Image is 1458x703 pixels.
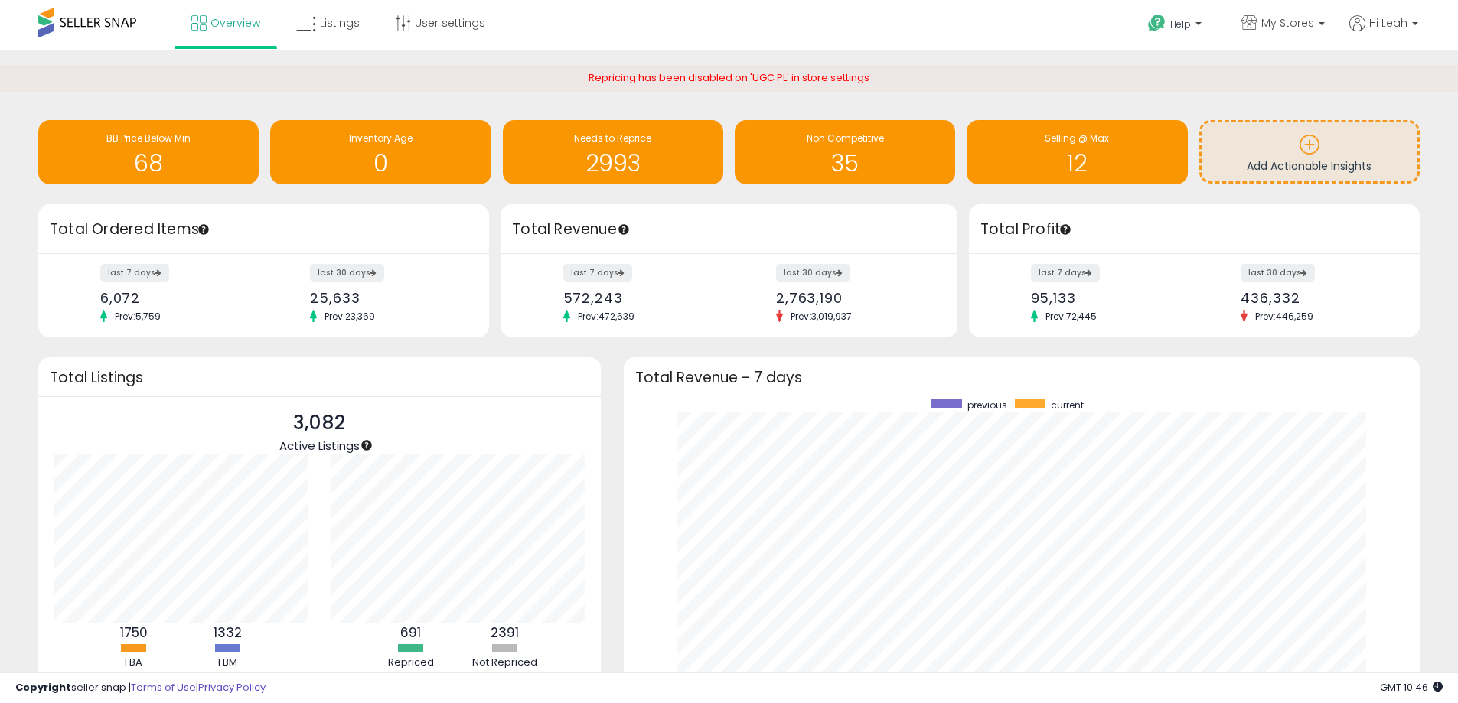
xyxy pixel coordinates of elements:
[459,656,551,670] div: Not Repriced
[270,120,491,184] a: Inventory Age 0
[310,290,462,306] div: 25,633
[120,623,148,642] b: 1750
[15,680,71,695] strong: Copyright
[197,223,210,236] div: Tooltip anchor
[1241,264,1315,282] label: last 30 days
[320,15,360,31] span: Listings
[563,290,718,306] div: 572,243
[1380,680,1443,695] span: 2025-08-17 10:46 GMT
[317,310,383,323] span: Prev: 23,369
[1038,310,1104,323] span: Prev: 72,445
[783,310,859,323] span: Prev: 3,019,937
[1241,290,1393,306] div: 436,332
[1031,290,1183,306] div: 95,133
[1147,14,1166,33] i: Get Help
[776,290,931,306] div: 2,763,190
[279,438,360,454] span: Active Listings
[198,680,266,695] a: Privacy Policy
[38,120,259,184] a: BB Price Below Min 68
[279,408,360,438] p: 3,082
[106,132,191,145] span: BB Price Below Min
[46,151,251,176] h1: 68
[735,120,955,184] a: Non Competitive 35
[182,656,274,670] div: FBM
[349,132,413,145] span: Inventory Age
[617,223,631,236] div: Tooltip anchor
[510,151,716,176] h1: 2993
[635,372,1408,383] h3: Total Revenue - 7 days
[1247,158,1372,174] span: Add Actionable Insights
[365,656,457,670] div: Repriced
[1136,2,1217,50] a: Help
[1031,264,1100,282] label: last 7 days
[1045,132,1109,145] span: Selling @ Max
[100,264,169,282] label: last 7 days
[1349,15,1418,50] a: Hi Leah
[107,310,168,323] span: Prev: 5,759
[400,623,421,642] b: 691
[1058,223,1072,236] div: Tooltip anchor
[589,70,869,85] span: Repricing has been disabled on 'UGC PL' in store settings
[574,132,651,145] span: Needs to Reprice
[50,219,478,240] h3: Total Ordered Items
[1202,122,1417,181] a: Add Actionable Insights
[1170,18,1191,31] span: Help
[807,132,884,145] span: Non Competitive
[214,623,242,642] b: 1332
[360,438,373,452] div: Tooltip anchor
[210,15,260,31] span: Overview
[491,623,519,642] b: 2391
[1248,310,1321,323] span: Prev: 446,259
[967,120,1187,184] a: Selling @ Max 12
[742,151,948,176] h1: 35
[570,310,642,323] span: Prev: 472,639
[50,372,589,383] h3: Total Listings
[100,290,253,306] div: 6,072
[1051,399,1084,412] span: current
[1369,15,1407,31] span: Hi Leah
[776,264,850,282] label: last 30 days
[503,120,723,184] a: Needs to Reprice 2993
[88,656,180,670] div: FBA
[974,151,1179,176] h1: 12
[563,264,632,282] label: last 7 days
[980,219,1408,240] h3: Total Profit
[15,681,266,695] div: seller snap | |
[1261,15,1314,31] span: My Stores
[131,680,196,695] a: Terms of Use
[278,151,483,176] h1: 0
[310,264,384,282] label: last 30 days
[512,219,946,240] h3: Total Revenue
[967,399,1007,412] span: previous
